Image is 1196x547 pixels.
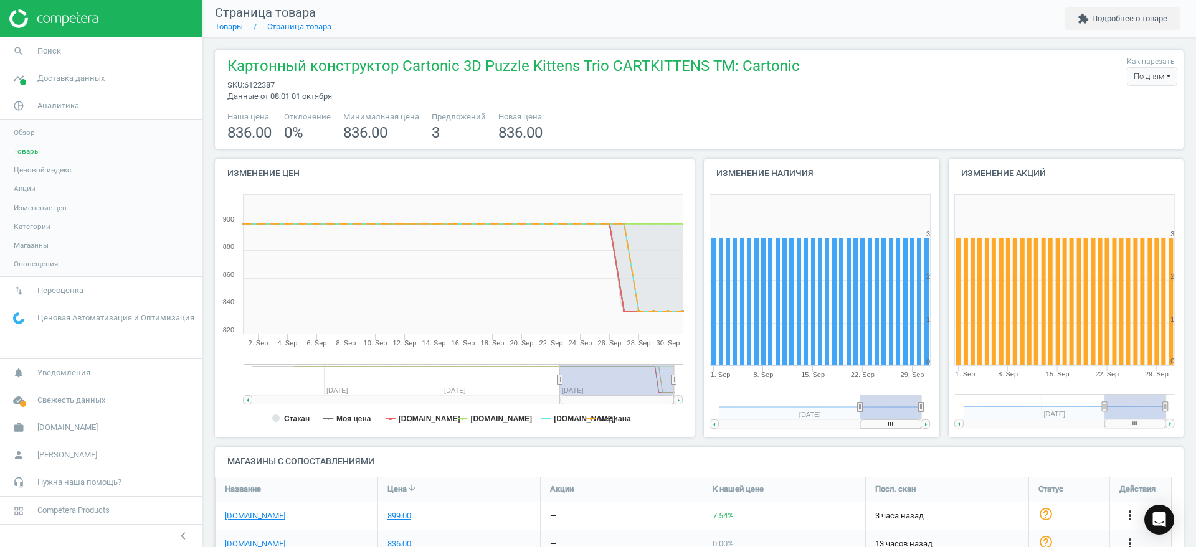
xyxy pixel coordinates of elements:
[399,414,460,423] tspan: [DOMAIN_NAME]
[37,100,79,111] span: Аналитика
[267,22,331,31] a: Страница товара
[901,371,924,378] tspan: 29. Sep
[1127,67,1177,86] div: По дням
[452,339,475,347] tspan: 16. Sep
[227,91,332,101] span: Данные от 08:01 01 октября
[37,312,194,324] span: Ценовая Автоматизация и Оптимизация
[37,422,98,433] span: [DOMAIN_NAME]
[7,279,31,302] i: swap_vert
[284,414,310,423] tspan: Стакан
[227,56,800,80] span: Картонный конструктор Cartonic 3D Puzzle Kittens Trio CARTKITTENS TM: Cartonic
[1046,371,1070,378] tspan: 15. Sep
[1038,507,1053,521] i: help_outline
[1119,484,1156,495] span: Действия
[9,9,98,28] img: ajHJNr6hYgQAAAAASUVORK5CYII=
[14,146,40,156] span: Товары
[627,339,651,347] tspan: 28. Sep
[7,416,31,439] i: work
[14,128,35,138] span: Обзор
[569,339,592,347] tspan: 24. Sep
[336,339,356,347] tspan: 8. Sep
[711,371,731,378] tspan: 1. Sep
[223,271,234,278] text: 860
[284,124,303,141] span: 0 %
[215,447,1184,476] h4: Магазины с сопоставлениями
[278,339,298,347] tspan: 4. Sep
[37,285,83,296] span: Переоценка
[1170,273,1174,280] text: 2
[432,111,486,123] span: Предложений
[1122,508,1137,524] button: more_vert
[851,371,875,378] tspan: 22. Sep
[37,477,121,488] span: Нужна наша помощь?
[1170,230,1174,238] text: 3
[801,371,825,378] tspan: 15. Sep
[7,39,31,63] i: search
[926,358,930,365] text: 0
[1078,13,1089,24] i: extension
[215,22,243,31] a: Товары
[307,339,327,347] tspan: 6. Sep
[470,414,532,423] tspan: [DOMAIN_NAME]
[168,528,199,544] button: chevron_left
[13,312,24,324] img: wGWNvw8QSZomAAAAABJRU5ErkJggg==
[550,510,556,521] div: —
[481,339,505,347] tspan: 18. Sep
[498,111,544,123] span: Новая цена:
[225,484,261,495] span: Название
[14,259,58,269] span: Оповещения
[37,505,110,516] span: Competera Products
[1038,484,1063,495] span: Статус
[926,273,930,280] text: 2
[223,243,234,250] text: 880
[998,371,1018,378] tspan: 8. Sep
[393,339,417,347] tspan: 12. Sep
[1095,371,1119,378] tspan: 22. Sep
[37,395,105,406] span: Свежесть данных
[14,184,36,194] span: Акции
[227,80,244,90] span: sku :
[343,111,419,123] span: Минимальная цена
[7,443,31,467] i: person
[657,339,680,347] tspan: 30. Sep
[176,528,191,543] i: chevron_left
[336,414,371,423] tspan: Моя цена
[227,124,272,141] span: 836.00
[387,484,407,495] span: Цена
[753,371,773,378] tspan: 8. Sep
[7,470,31,494] i: headset_mic
[225,510,285,521] a: [DOMAIN_NAME]
[223,298,234,306] text: 840
[14,165,71,175] span: Ценовой индекс
[37,45,61,57] span: Поиск
[1145,371,1169,378] tspan: 29. Sep
[387,510,411,521] div: 899.00
[37,367,90,378] span: Уведомления
[498,124,543,141] span: 836.00
[407,483,417,493] i: arrow_downward
[1170,316,1174,323] text: 1
[249,339,268,347] tspan: 2. Sep
[37,449,97,461] span: [PERSON_NAME]
[7,67,31,90] i: timeline
[875,510,1019,521] span: 3 часа назад
[227,111,272,123] span: Наша цена
[875,484,916,495] span: Посл. скан
[364,339,387,347] tspan: 10. Sep
[215,5,316,20] span: Страница товара
[223,215,234,223] text: 900
[14,203,67,213] span: Изменение цен
[7,361,31,385] i: notifications
[1144,505,1174,535] div: Open Intercom Messenger
[955,371,975,378] tspan: 1. Sep
[539,339,563,347] tspan: 22. Sep
[949,159,1184,188] h4: Изменение акций
[713,484,764,495] span: К нашей цене
[1170,358,1174,365] text: 0
[422,339,446,347] tspan: 14. Sep
[1065,7,1180,30] button: extensionПодробнее о товаре
[1127,57,1175,67] label: Как нарезать
[550,484,574,495] span: Акции
[7,94,31,118] i: pie_chart_outlined
[926,230,930,238] text: 3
